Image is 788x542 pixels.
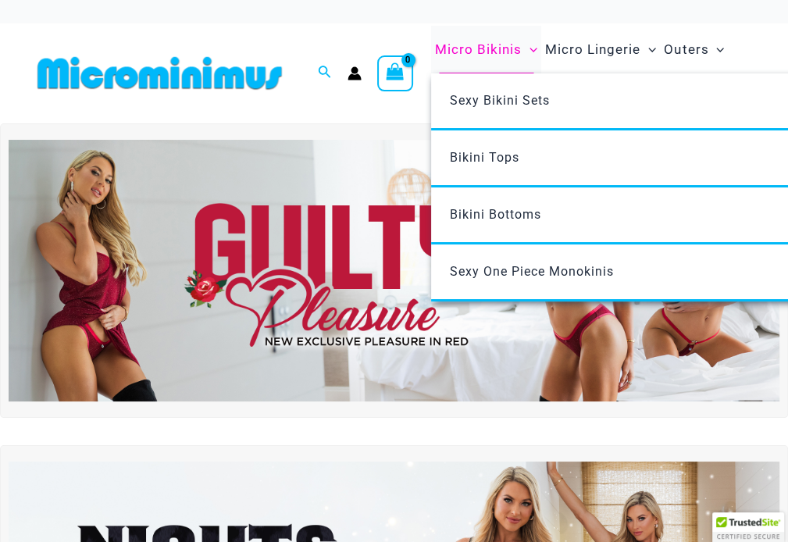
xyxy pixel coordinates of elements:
span: Bikini Tops [450,150,519,165]
a: Micro BikinisMenu ToggleMenu Toggle [431,26,541,73]
span: Outers [664,30,708,70]
img: Guilty Pleasures Red Lingerie [9,140,779,401]
a: View Shopping Cart, empty [377,55,413,91]
nav: Site Navigation [429,23,757,123]
img: MM SHOP LOGO FLAT [31,55,288,91]
span: Micro Lingerie [545,30,640,70]
a: Search icon link [318,63,332,83]
span: Menu Toggle [708,30,724,70]
a: Account icon link [348,66,362,80]
div: TrustedSite Certified [712,512,784,542]
span: Bikini Bottoms [450,207,541,222]
span: Menu Toggle [522,30,537,70]
span: Sexy Bikini Sets [450,93,550,108]
a: OutersMenu ToggleMenu Toggle [660,26,728,73]
span: Sexy One Piece Monokinis [450,264,614,279]
a: Micro LingerieMenu ToggleMenu Toggle [541,26,660,73]
span: Micro Bikinis [435,30,522,70]
span: Menu Toggle [640,30,656,70]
